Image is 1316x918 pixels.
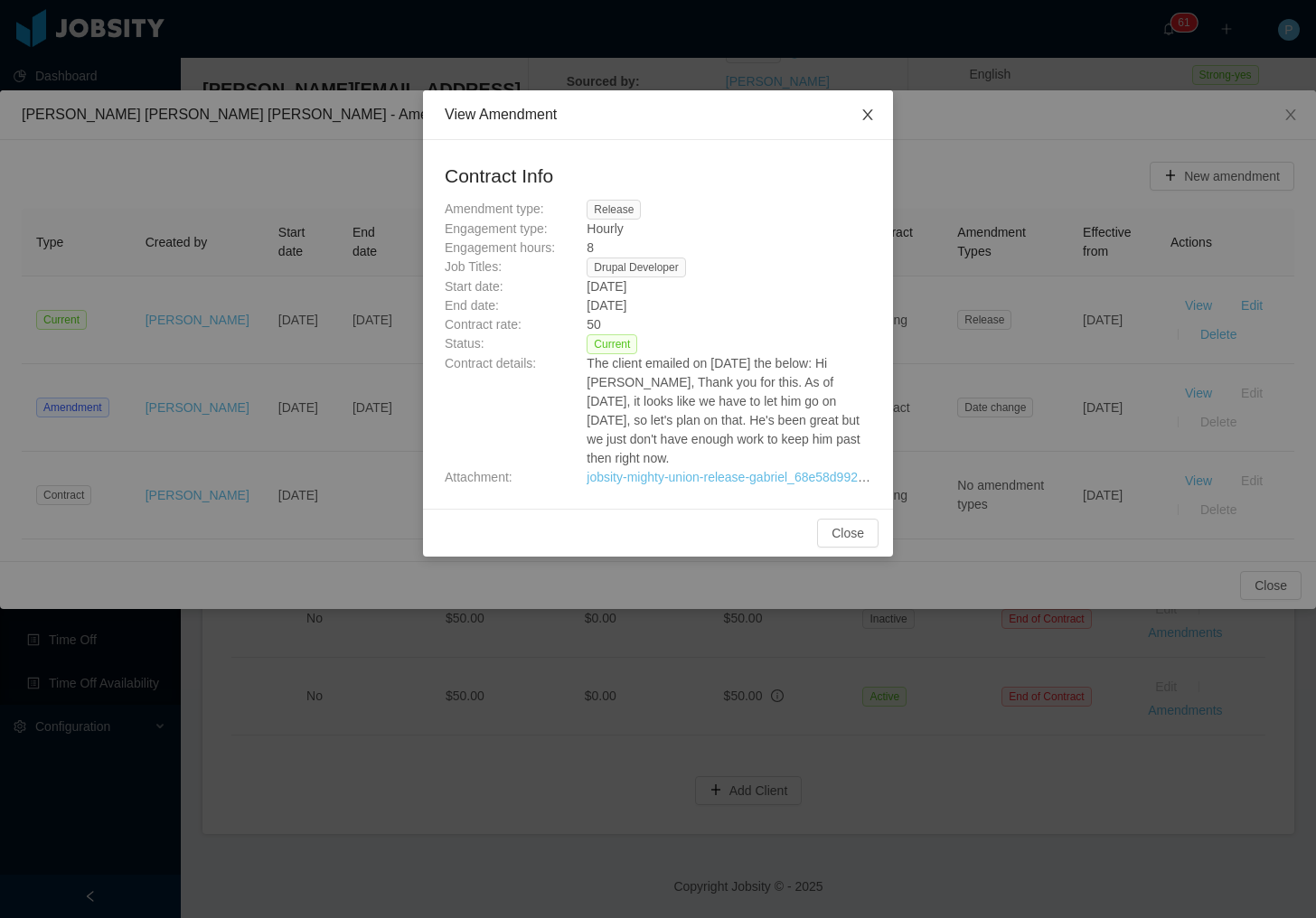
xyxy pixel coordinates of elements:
[445,317,522,332] span: Contract rate:
[445,162,871,191] h2: Contract Info
[445,201,544,216] span: Amendment type:
[817,519,879,548] button: Close
[587,356,860,465] span: The client emailed on [DATE] the below: Hi [PERSON_NAME], Thank you for this. As of [DATE], it lo...
[860,108,875,122] i: icon: close
[842,90,893,141] button: Close
[445,356,536,370] span: Contract details:
[587,470,910,484] a: jobsity-mighty-union-release-gabriel_68e58d9929186.png
[587,317,601,332] span: 50
[445,470,512,484] span: Attachment:
[445,298,499,313] span: End date:
[445,259,502,274] span: Job Titles:
[587,334,637,354] span: Current
[587,221,623,236] span: Hourly
[445,105,871,125] div: View Amendment
[445,221,548,236] span: Engagement type:
[445,240,555,255] span: Engagement hours:
[445,336,484,351] span: Status:
[587,258,685,277] span: Drupal Developer
[587,240,594,255] span: 8
[587,298,626,313] span: [DATE]
[587,279,626,294] span: [DATE]
[445,279,503,294] span: Start date:
[587,200,641,220] span: Release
